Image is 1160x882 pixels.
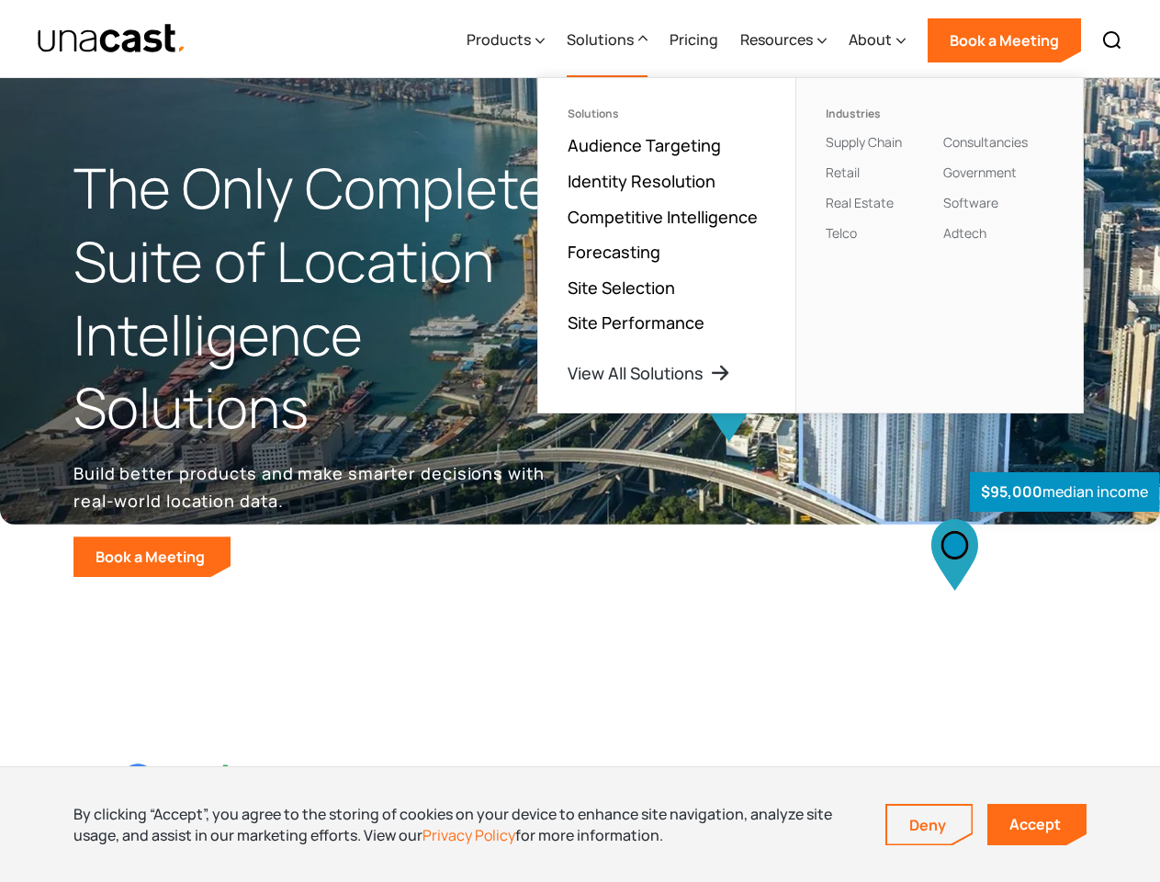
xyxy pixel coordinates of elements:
[887,806,972,844] a: Deny
[568,277,675,299] a: Site Selection
[37,23,186,55] img: Unacast text logo
[537,77,1084,413] nav: Solutions
[467,28,531,51] div: Products
[943,224,986,242] a: Adtech
[981,481,1042,502] strong: $95,000
[928,18,1081,62] a: Book a Meeting
[567,28,634,51] div: Solutions
[826,194,894,211] a: Real Estate
[422,825,515,845] a: Privacy Policy
[740,3,827,78] div: Resources
[568,107,766,120] div: Solutions
[943,194,998,211] a: Software
[73,152,580,445] h1: The Only Complete Suite of Location Intelligence Solutions
[987,804,1087,845] a: Accept
[849,28,892,51] div: About
[826,107,936,120] div: Industries
[970,472,1159,512] div: median income
[516,759,645,811] img: BCG logo
[568,241,660,263] a: Forecasting
[670,3,718,78] a: Pricing
[714,763,842,808] img: Harvard U logo
[568,311,704,334] a: Site Performance
[568,134,721,156] a: Audience Targeting
[73,537,231,577] a: Book a Meeting
[826,164,860,181] a: Retail
[826,133,902,151] a: Supply Chain
[467,3,545,78] div: Products
[849,3,906,78] div: About
[73,804,858,845] div: By clicking “Accept”, you agree to the storing of cookies on your device to enhance site navigati...
[943,164,1017,181] a: Government
[568,170,715,192] a: Identity Resolution
[1101,29,1123,51] img: Search icon
[37,23,186,55] a: home
[73,459,551,514] p: Build better products and make smarter decisions with real-world location data.
[121,763,250,807] img: Google logo Color
[943,133,1028,151] a: Consultancies
[568,362,731,384] a: View All Solutions
[567,3,648,78] div: Solutions
[568,206,758,228] a: Competitive Intelligence
[826,224,857,242] a: Telco
[740,28,813,51] div: Resources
